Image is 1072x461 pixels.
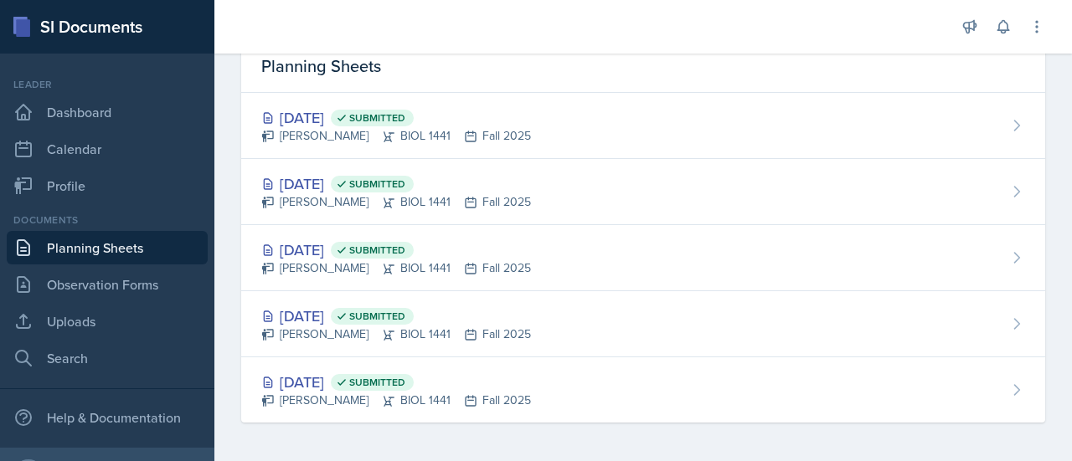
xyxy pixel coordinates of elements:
div: [DATE] [261,305,531,327]
a: [DATE] Submitted [PERSON_NAME]BIOL 1441Fall 2025 [241,93,1045,159]
a: Planning Sheets [7,231,208,264]
div: Documents [7,213,208,228]
span: Submitted [349,310,405,323]
span: Submitted [349,376,405,389]
div: [DATE] [261,172,531,195]
div: [DATE] [261,371,531,393]
span: Submitted [349,177,405,191]
a: Profile [7,169,208,202]
div: [PERSON_NAME] BIOL 1441 Fall 2025 [261,127,531,145]
div: [PERSON_NAME] BIOL 1441 Fall 2025 [261,193,531,211]
span: Submitted [349,243,405,257]
a: [DATE] Submitted [PERSON_NAME]BIOL 1441Fall 2025 [241,291,1045,357]
div: [PERSON_NAME] BIOL 1441 Fall 2025 [261,392,531,409]
a: [DATE] Submitted [PERSON_NAME]BIOL 1441Fall 2025 [241,225,1045,291]
div: Help & Documentation [7,401,208,434]
span: Submitted [349,111,405,125]
div: [DATE] [261,106,531,129]
a: Observation Forms [7,268,208,301]
a: [DATE] Submitted [PERSON_NAME]BIOL 1441Fall 2025 [241,159,1045,225]
div: [DATE] [261,238,531,261]
a: Uploads [7,305,208,338]
a: [DATE] Submitted [PERSON_NAME]BIOL 1441Fall 2025 [241,357,1045,423]
div: Leader [7,77,208,92]
a: Calendar [7,132,208,166]
div: [PERSON_NAME] BIOL 1441 Fall 2025 [261,325,531,343]
a: Dashboard [7,95,208,129]
div: Planning Sheets [241,40,1045,93]
div: [PERSON_NAME] BIOL 1441 Fall 2025 [261,259,531,277]
a: Search [7,341,208,375]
